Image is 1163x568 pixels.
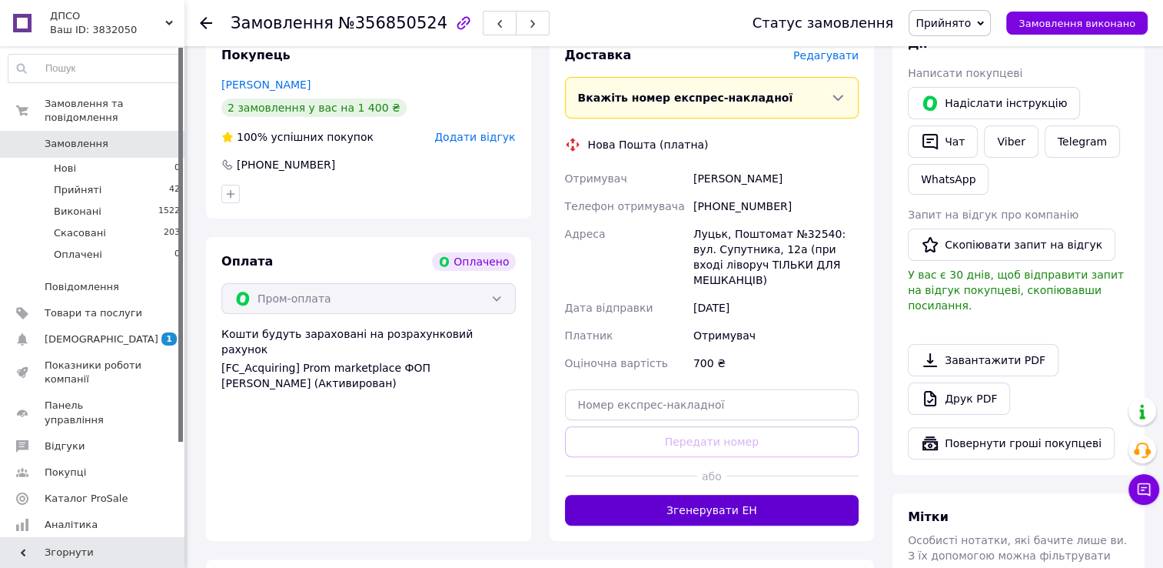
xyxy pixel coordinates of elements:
[908,383,1010,415] a: Друк PDF
[338,14,447,32] span: №356850524
[753,15,894,31] div: Статус замовлення
[793,49,859,62] span: Редагувати
[200,15,212,31] div: Повернутися назад
[565,172,627,185] span: Отримувач
[432,252,515,271] div: Оплачено
[565,357,668,369] span: Оціночна вартість
[690,322,862,349] div: Отримувач
[45,280,119,294] span: Повідомлення
[45,518,98,532] span: Аналітика
[54,248,102,262] span: Оплачені
[690,294,862,322] div: [DATE]
[54,183,101,197] span: Прийняті
[45,97,184,125] span: Замовлення та повідомлення
[161,332,177,346] span: 1
[908,87,1080,119] button: Надіслати інструкцію
[164,226,180,240] span: 203
[45,137,108,151] span: Замовлення
[45,332,158,346] span: [DEMOGRAPHIC_DATA]
[45,359,142,386] span: Показники роботи компанії
[8,55,181,82] input: Пошук
[231,14,334,32] span: Замовлення
[1006,12,1148,35] button: Замовлення виконано
[50,23,184,37] div: Ваш ID: 3832050
[237,131,267,143] span: 100%
[908,67,1022,79] span: Написати покупцеві
[169,183,180,197] span: 42
[1045,125,1120,158] a: Telegram
[54,162,76,175] span: Нові
[690,192,862,220] div: [PHONE_NUMBER]
[45,399,142,426] span: Панель управління
[565,302,653,314] span: Дата відправки
[697,469,726,484] span: або
[45,306,142,320] span: Товари та послуги
[690,220,862,294] div: Луцьк, Поштомат №32540: вул. Супутника, 12а (при вході ліворуч ТІЛЬКИ ДЛЯ МЕШКАНЦІВ)
[221,48,291,62] span: Покупець
[174,162,180,175] span: 0
[908,209,1078,221] span: Запит на відгук про компанію
[565,329,613,342] span: Платник
[45,466,86,479] span: Покупці
[221,129,374,145] div: успішних покупок
[434,131,515,143] span: Додати відгук
[221,360,516,391] div: [FC_Acquiring] Prom marketplace ФОП [PERSON_NAME] (Активирован)
[1018,18,1135,29] span: Замовлення виконано
[565,200,685,212] span: Телефон отримувача
[221,99,407,117] div: 2 замовлення у вас на 1 400 ₴
[908,164,989,195] a: WhatsApp
[221,254,273,269] span: Оплата
[45,439,85,453] span: Відгуки
[45,492,128,506] span: Каталог ProSale
[690,165,862,192] div: [PERSON_NAME]
[690,349,862,377] div: 700 ₴
[565,389,859,420] input: Номер експрес-накладної
[915,17,971,29] span: Прийнято
[565,48,632,62] span: Доставка
[565,228,606,240] span: Адреса
[578,92,793,104] span: Вкажіть номер експрес-накладної
[908,427,1115,459] button: Повернути гроші покупцеві
[584,137,713,152] div: Нова Пошта (платна)
[221,79,311,91] a: [PERSON_NAME]
[54,205,101,219] span: Виконані
[1128,474,1159,505] button: Чат з покупцем
[908,344,1058,376] a: Завантажити PDF
[221,326,516,391] div: Кошти будуть зараховані на розрахунковий рахунок
[908,125,978,158] button: Чат
[174,248,180,262] span: 0
[984,125,1038,158] a: Viber
[565,495,859,526] button: Згенерувати ЕН
[158,205,180,219] span: 1522
[50,9,165,23] span: ДПСО
[908,510,949,524] span: Мітки
[908,229,1115,261] button: Скопіювати запит на відгук
[54,226,106,240] span: Скасовані
[235,157,337,172] div: [PHONE_NUMBER]
[908,269,1124,312] span: У вас є 30 днів, щоб відправити запит на відгук покупцеві, скопіювавши посилання.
